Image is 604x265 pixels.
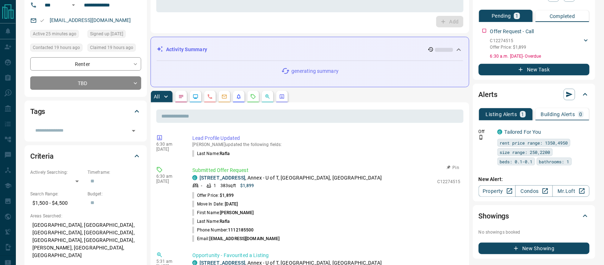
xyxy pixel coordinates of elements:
p: Actively Searching: [30,169,84,176]
p: Timeframe: [88,169,141,176]
p: Last Name: [192,218,230,225]
p: 6:30 am [156,174,182,179]
svg: Emails [222,94,227,100]
p: Offer Price: $1,899 [490,44,527,50]
p: Listing Alerts [486,112,517,117]
p: $1,899 [240,182,254,189]
div: Showings [479,207,590,225]
p: [DATE] [156,147,182,152]
p: Budget: [88,191,141,197]
span: Rafla [220,219,230,224]
p: Submitted Offer Request [192,167,461,174]
span: Rafla [220,151,230,156]
p: 0 [580,112,582,117]
p: Pending [492,13,511,18]
span: beds: 0.1-0.1 [500,158,533,165]
h2: Criteria [30,150,54,162]
button: Pin [443,164,464,171]
p: Completed [550,14,575,19]
span: [PERSON_NAME] [220,210,254,215]
div: Tags [30,103,141,120]
span: Signed up [DATE] [90,30,123,37]
p: 1 [515,13,518,18]
span: bathrooms: 1 [539,158,569,165]
a: Condos [515,185,552,197]
a: Mr.Loft [552,185,590,197]
button: Open [69,1,78,9]
div: Alerts [479,86,590,103]
div: condos.ca [497,129,502,134]
p: Areas Searched: [30,213,141,219]
button: Open [129,126,139,136]
div: Tue Aug 12 2025 [88,44,141,54]
span: size range: 250,2200 [500,149,550,156]
svg: Requests [250,94,256,100]
p: $1,500 - $4,500 [30,197,84,209]
svg: Calls [207,94,213,100]
svg: Lead Browsing Activity [193,94,198,100]
p: 1 [214,182,216,189]
div: Criteria [30,147,141,165]
p: [DATE] [156,179,182,184]
div: TBD [30,76,141,90]
button: New Task [479,64,590,75]
p: Activity Summary [166,46,207,53]
p: All [154,94,160,99]
p: Search Range: [30,191,84,197]
span: rent price range: 1350,4950 [500,139,568,146]
p: Last Name : [192,150,230,157]
span: $1,899 [220,193,234,198]
p: [GEOGRAPHIC_DATA], [GEOGRAPHIC_DATA], [GEOGRAPHIC_DATA], [GEOGRAPHIC_DATA], [GEOGRAPHIC_DATA], [G... [30,219,141,261]
p: Email: [192,235,280,242]
p: 383 sqft [220,182,236,189]
div: Mon Aug 11 2025 [88,30,141,40]
a: [STREET_ADDRESS] [200,175,245,181]
span: [DATE] [225,202,238,207]
span: Claimed 19 hours ago [90,44,133,51]
svg: Agent Actions [279,94,285,100]
h2: Tags [30,106,45,117]
p: New Alert: [479,176,590,183]
a: Property [479,185,516,197]
span: Contacted 19 hours ago [33,44,80,51]
svg: Opportunities [265,94,270,100]
h2: Showings [479,210,509,222]
div: Wed Aug 13 2025 [30,30,84,40]
p: 6:30 am [156,142,182,147]
div: Tue Aug 12 2025 [30,44,84,54]
p: Off [479,128,493,135]
div: condos.ca [192,175,197,180]
svg: Notes [178,94,184,100]
svg: Push Notification Only [479,135,484,140]
svg: Listing Alerts [236,94,242,100]
p: Building Alerts [541,112,575,117]
p: Phone Number: [192,227,254,233]
p: Offer Request - Call [490,28,534,35]
span: 1112185500 [228,228,254,233]
p: [PERSON_NAME] updated the following fields: [192,142,461,147]
p: 1 [522,112,524,117]
svg: Email Valid [40,18,45,23]
div: Activity Summary [157,43,463,56]
p: , Annex - U of T, [GEOGRAPHIC_DATA], [GEOGRAPHIC_DATA] [200,174,382,182]
p: Move In Date: [192,201,238,207]
p: Lead Profile Updated [192,134,461,142]
div: C12274515Offer Price: $1,899 [490,36,590,52]
p: generating summary [291,67,339,75]
a: [EMAIL_ADDRESS][DOMAIN_NAME] [50,17,131,23]
button: New Showing [479,243,590,254]
span: Active 25 minutes ago [33,30,76,37]
span: [EMAIL_ADDRESS][DOMAIN_NAME] [210,236,280,241]
p: Offer Price: [192,192,234,199]
p: No showings booked [479,229,590,235]
a: Tailored For You [505,129,541,135]
p: C12274515 [490,37,527,44]
p: 5:31 am [156,259,182,264]
h2: Alerts [479,89,497,100]
p: 6:30 a.m. [DATE] - Overdue [490,53,590,59]
p: First Name: [192,209,254,216]
div: Renter [30,57,141,71]
p: Opportunity - Favourited a Listing [192,252,461,259]
p: C12274515 [437,178,461,185]
p: - [201,182,202,189]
